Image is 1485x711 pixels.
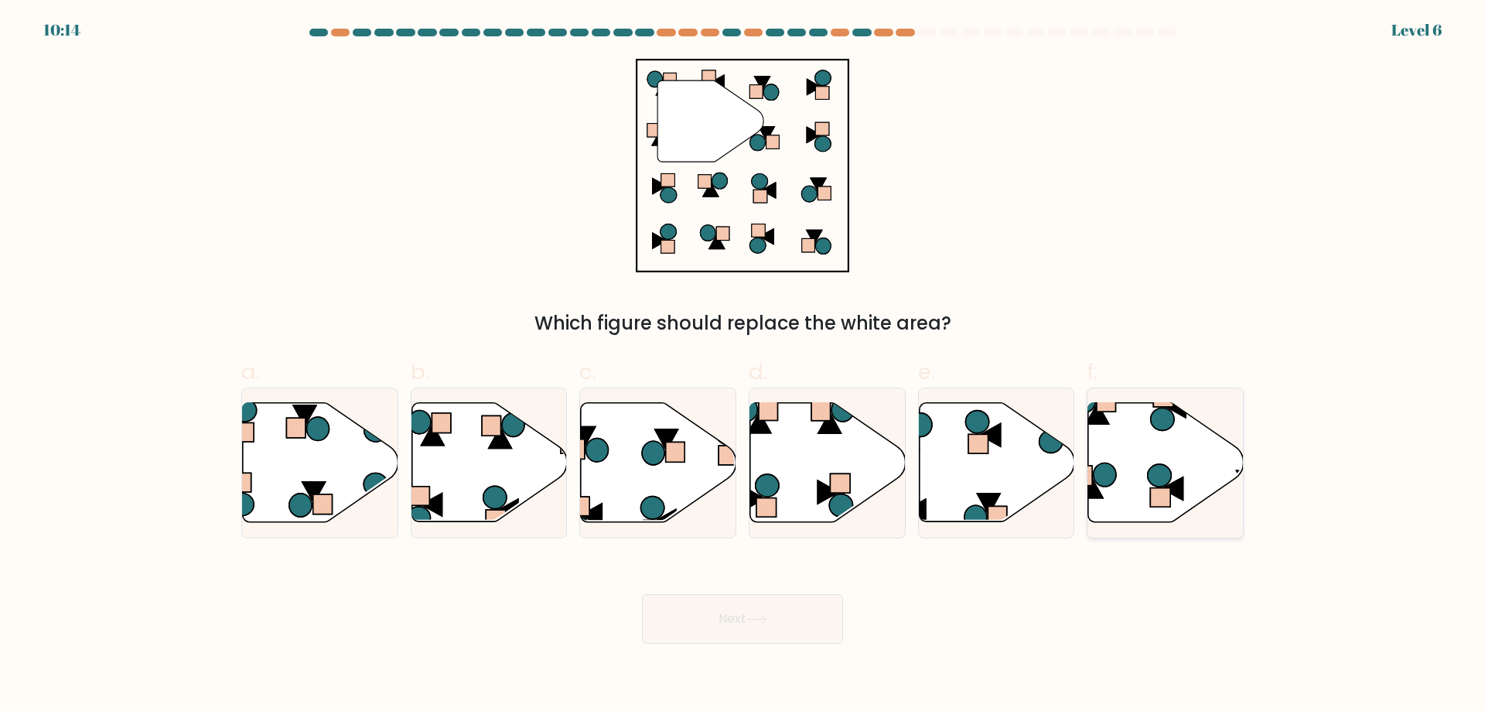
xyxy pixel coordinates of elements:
span: b. [411,357,429,387]
span: f. [1087,357,1098,387]
button: Next [642,594,843,644]
span: a. [241,357,260,387]
span: d. [749,357,767,387]
span: c. [579,357,596,387]
span: e. [918,357,935,387]
div: Which figure should replace the white area? [251,309,1234,337]
div: 10:14 [43,19,80,42]
div: Level 6 [1391,19,1442,42]
g: " [657,80,763,162]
